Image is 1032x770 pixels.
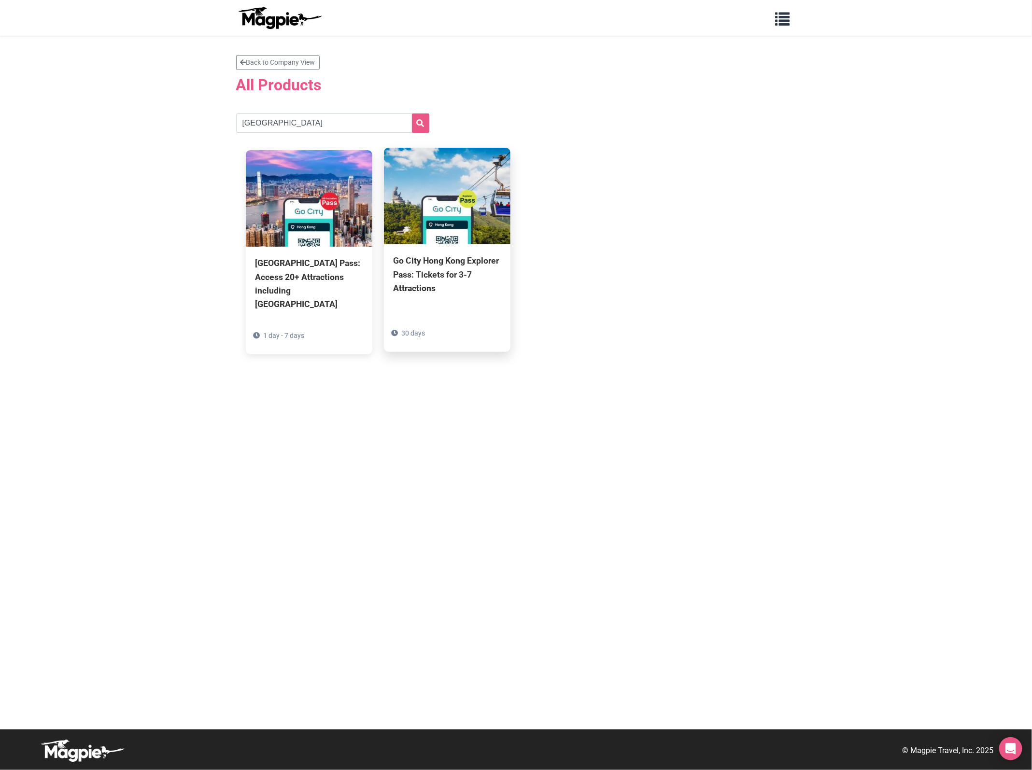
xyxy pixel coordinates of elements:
h2: All Products [236,76,796,94]
div: Go City Hong Kong Explorer Pass: Tickets for 3-7 Attractions [394,254,501,294]
a: [GEOGRAPHIC_DATA] Pass: Access 20+ Attractions including [GEOGRAPHIC_DATA] 1 day - 7 days [246,150,372,354]
span: 1 day - 7 days [264,332,305,339]
img: logo-white-d94fa1abed81b67a048b3d0f0ab5b955.png [39,739,126,762]
p: © Magpie Travel, Inc. 2025 [902,744,993,757]
img: Hong Kong Pass: Access 20+ Attractions including Ocean Park [246,150,372,247]
a: Back to Company View [236,55,320,70]
a: Go City Hong Kong Explorer Pass: Tickets for 3-7 Attractions 30 days [384,148,510,338]
img: Go City Hong Kong Explorer Pass: Tickets for 3-7 Attractions [384,148,510,244]
span: 30 days [402,329,425,337]
div: [GEOGRAPHIC_DATA] Pass: Access 20+ Attractions including [GEOGRAPHIC_DATA] [255,256,363,311]
div: Open Intercom Messenger [999,737,1022,760]
img: logo-ab69f6fb50320c5b225c76a69d11143b.png [236,6,323,29]
input: Search products... [236,113,429,133]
